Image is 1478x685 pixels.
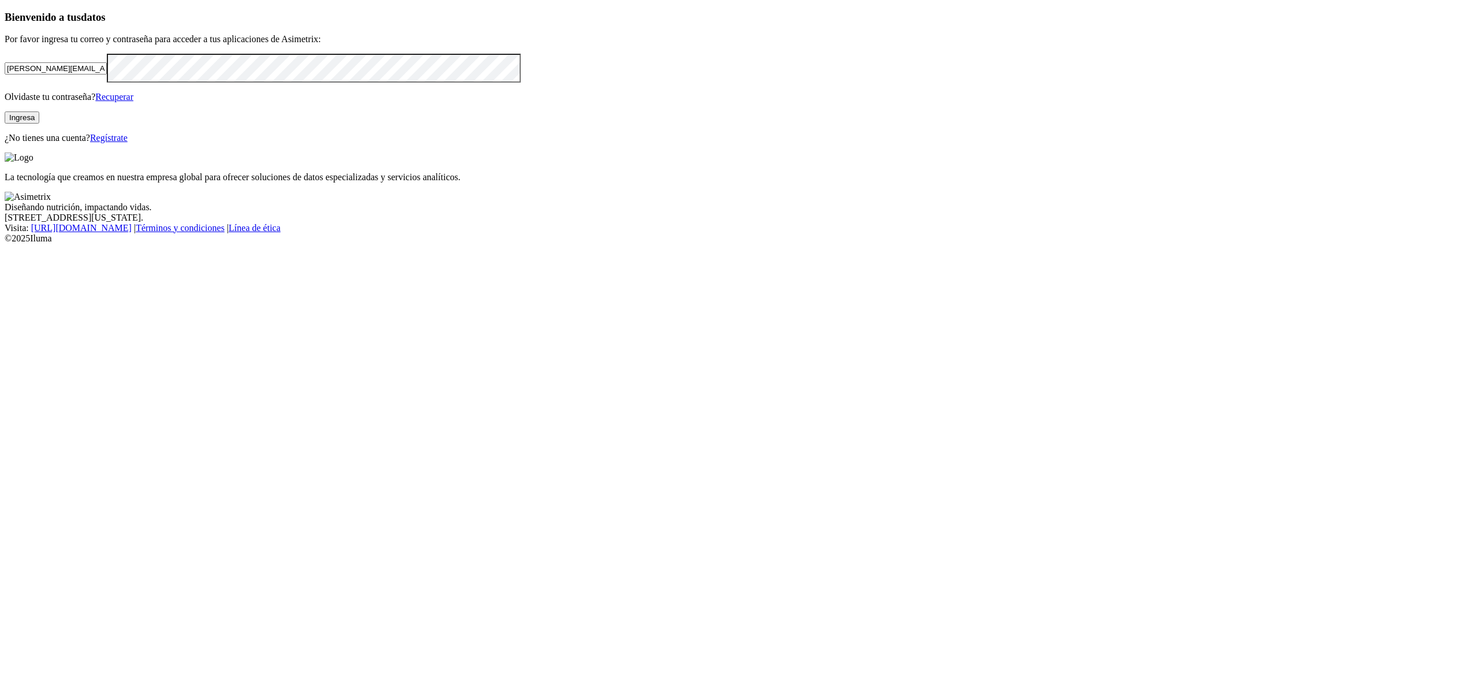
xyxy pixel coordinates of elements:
h3: Bienvenido a tus [5,11,1473,24]
span: datos [81,11,106,23]
a: Línea de ética [229,223,281,233]
div: Visita : | | [5,223,1473,233]
a: Recuperar [95,92,133,102]
a: Términos y condiciones [136,223,225,233]
p: Por favor ingresa tu correo y contraseña para acceder a tus aplicaciones de Asimetrix: [5,34,1473,44]
input: Tu correo [5,62,107,75]
div: Diseñando nutrición, impactando vidas. [5,202,1473,213]
p: Olvidaste tu contraseña? [5,92,1473,102]
button: Ingresa [5,111,39,124]
div: [STREET_ADDRESS][US_STATE]. [5,213,1473,223]
img: Asimetrix [5,192,51,202]
div: © 2025 Iluma [5,233,1473,244]
p: ¿No tienes una cuenta? [5,133,1473,143]
a: Regístrate [90,133,128,143]
a: [URL][DOMAIN_NAME] [31,223,132,233]
p: La tecnología que creamos en nuestra empresa global para ofrecer soluciones de datos especializad... [5,172,1473,183]
img: Logo [5,152,33,163]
